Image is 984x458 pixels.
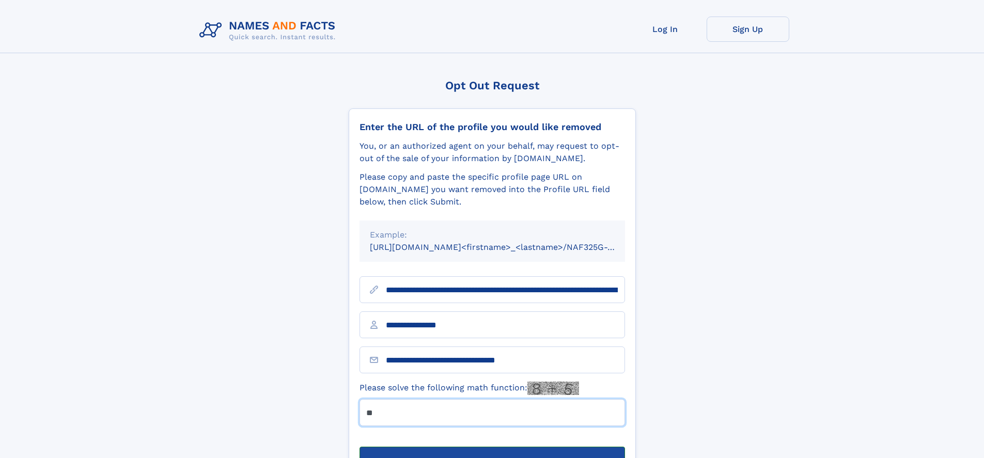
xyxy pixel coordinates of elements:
[707,17,789,42] a: Sign Up
[624,17,707,42] a: Log In
[349,79,636,92] div: Opt Out Request
[360,121,625,133] div: Enter the URL of the profile you would like removed
[370,242,645,252] small: [URL][DOMAIN_NAME]<firstname>_<lastname>/NAF325G-xxxxxxxx
[360,171,625,208] div: Please copy and paste the specific profile page URL on [DOMAIN_NAME] you want removed into the Pr...
[360,140,625,165] div: You, or an authorized agent on your behalf, may request to opt-out of the sale of your informatio...
[370,229,615,241] div: Example:
[195,17,344,44] img: Logo Names and Facts
[360,382,579,395] label: Please solve the following math function:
